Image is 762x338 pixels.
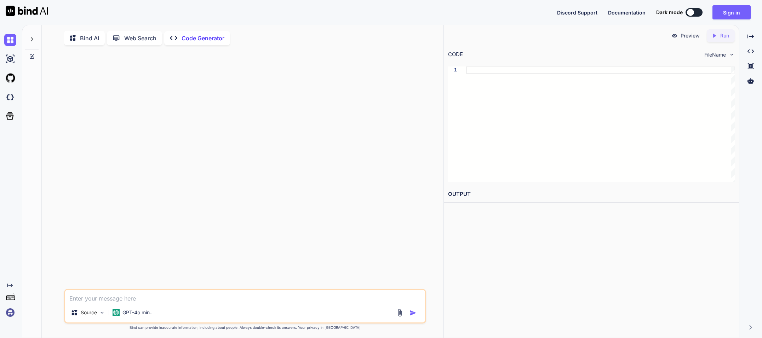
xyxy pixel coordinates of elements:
p: Source [81,309,97,316]
p: Preview [681,32,700,39]
img: githubLight [4,72,16,84]
h2: OUTPUT [444,186,739,203]
p: Code Generator [182,34,224,42]
img: Bind AI [6,6,48,16]
img: GPT-4o mini [113,309,120,316]
div: 1 [448,66,457,74]
img: chat [4,34,16,46]
p: Bind AI [80,34,99,42]
img: preview [671,33,678,39]
p: GPT-4o min.. [122,309,153,316]
span: Documentation [608,10,646,16]
img: chevron down [729,52,735,58]
button: Documentation [608,9,646,16]
div: CODE [448,51,463,59]
img: signin [4,307,16,319]
img: ai-studio [4,53,16,65]
span: FileName [704,51,726,58]
img: attachment [396,309,404,317]
img: darkCloudIdeIcon [4,91,16,103]
span: Dark mode [656,9,683,16]
span: Discord Support [557,10,597,16]
button: Discord Support [557,9,597,16]
p: Web Search [124,34,156,42]
p: Bind can provide inaccurate information, including about people. Always double-check its answers.... [64,325,426,330]
img: Pick Models [99,310,105,316]
button: Sign in [712,5,751,19]
img: icon [409,309,417,316]
p: Run [720,32,729,39]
